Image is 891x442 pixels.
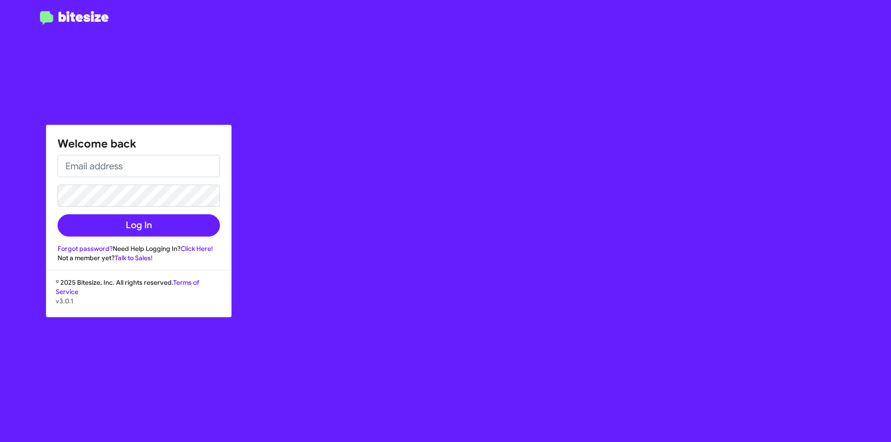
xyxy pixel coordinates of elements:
div: Need Help Logging In? [58,244,220,253]
button: Log In [58,214,220,237]
h1: Welcome back [58,136,220,151]
a: Click Here! [181,244,213,253]
input: Email address [58,155,220,177]
a: Forgot password? [58,244,113,253]
a: Talk to Sales! [115,254,153,262]
div: Not a member yet? [58,253,220,263]
div: © 2025 Bitesize, Inc. All rights reserved. [46,278,231,317]
p: v3.0.1 [56,296,222,306]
